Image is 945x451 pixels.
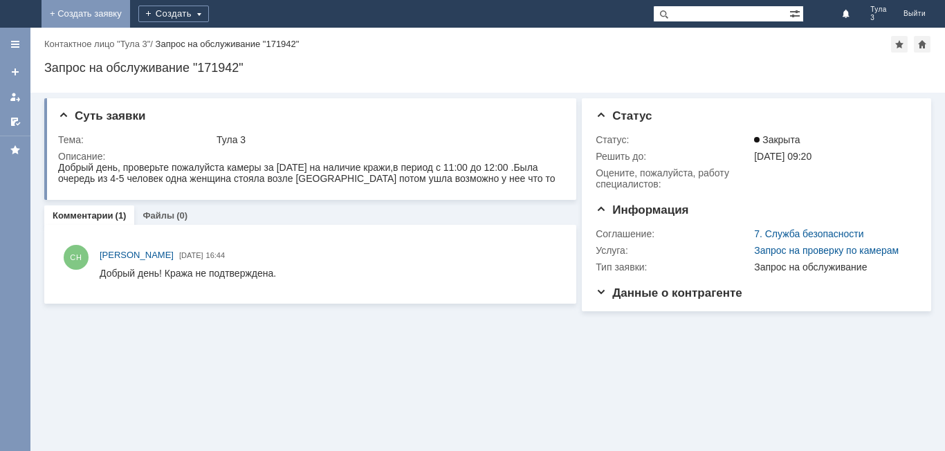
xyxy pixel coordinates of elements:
[754,245,899,256] a: Запрос на проверку по камерам
[100,248,174,262] a: [PERSON_NAME]
[4,111,26,133] a: Мои согласования
[44,39,156,49] div: /
[596,109,652,122] span: Статус
[116,210,127,221] div: (1)
[754,134,800,145] span: Закрыта
[44,39,150,49] a: Контактное лицо "Тула 3"
[596,245,751,256] div: Услуга:
[4,61,26,83] a: Создать заявку
[53,210,113,221] a: Комментарии
[870,6,887,14] span: Тула
[206,251,226,259] span: 16:44
[754,228,863,239] a: 7. Служба безопасности
[58,109,145,122] span: Суть заявки
[143,210,174,221] a: Файлы
[596,134,751,145] div: Статус:
[596,261,751,273] div: Тип заявки:
[891,36,908,53] div: Добавить в избранное
[44,61,931,75] div: Запрос на обслуживание "171942"
[596,228,751,239] div: Соглашение:
[176,210,187,221] div: (0)
[596,203,688,217] span: Информация
[100,250,174,260] span: [PERSON_NAME]
[156,39,300,49] div: Запрос на обслуживание "171942"
[754,261,911,273] div: Запрос на обслуживание
[217,134,558,145] div: Тула 3
[58,151,560,162] div: Описание:
[789,6,803,19] span: Расширенный поиск
[179,251,203,259] span: [DATE]
[138,6,209,22] div: Создать
[596,286,742,300] span: Данные о контрагенте
[596,151,751,162] div: Решить до:
[914,36,930,53] div: Сделать домашней страницей
[596,167,751,190] div: Oцените, пожалуйста, работу специалистов:
[870,14,887,22] span: 3
[58,134,214,145] div: Тема:
[754,151,811,162] span: [DATE] 09:20
[4,86,26,108] a: Мои заявки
